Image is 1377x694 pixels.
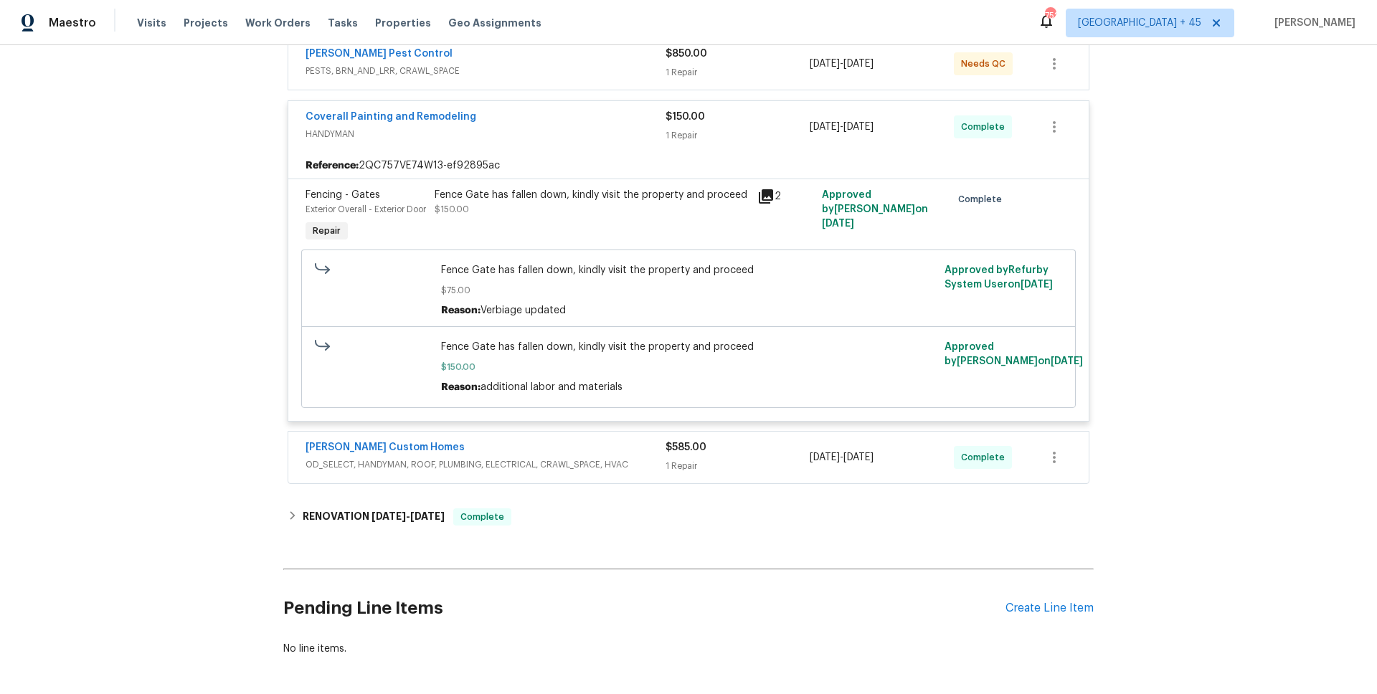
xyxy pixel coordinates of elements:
[945,342,1083,366] span: Approved by [PERSON_NAME] on
[306,158,359,173] b: Reference:
[810,450,874,465] span: -
[810,120,874,134] span: -
[306,190,380,200] span: Fencing - Gates
[810,59,840,69] span: [DATE]
[843,122,874,132] span: [DATE]
[441,283,937,298] span: $75.00
[283,575,1005,642] h2: Pending Line Items
[410,511,445,521] span: [DATE]
[137,16,166,30] span: Visits
[435,188,749,202] div: Fence Gate has fallen down, kindly visit the property and proceed
[1078,16,1201,30] span: [GEOGRAPHIC_DATA] + 45
[435,205,469,214] span: $150.00
[961,57,1011,71] span: Needs QC
[245,16,311,30] span: Work Orders
[1051,356,1083,366] span: [DATE]
[307,224,346,238] span: Repair
[306,127,666,141] span: HANDYMAN
[666,128,810,143] div: 1 Repair
[328,18,358,28] span: Tasks
[843,452,874,462] span: [DATE]
[666,112,705,122] span: $150.00
[306,442,465,452] a: [PERSON_NAME] Custom Homes
[441,340,937,354] span: Fence Gate has fallen down, kindly visit the property and proceed
[945,265,1053,290] span: Approved by Refurby System User on
[306,49,453,59] a: [PERSON_NAME] Pest Control
[757,188,813,205] div: 2
[441,263,937,277] span: Fence Gate has fallen down, kindly visit the property and proceed
[49,16,96,30] span: Maestro
[1005,602,1094,615] div: Create Line Item
[810,57,874,71] span: -
[441,305,481,315] span: Reason:
[288,153,1089,179] div: 2QC757VE74W13-ef92895ac
[448,16,541,30] span: Geo Assignments
[1045,9,1055,23] div: 752
[283,500,1094,534] div: RENOVATION [DATE]-[DATE]Complete
[375,16,431,30] span: Properties
[441,360,937,374] span: $150.00
[441,382,481,392] span: Reason:
[666,49,707,59] span: $850.00
[666,65,810,80] div: 1 Repair
[958,192,1008,206] span: Complete
[1021,280,1053,290] span: [DATE]
[481,305,566,315] span: Verbiage updated
[666,459,810,473] div: 1 Repair
[283,642,1094,656] div: No line items.
[184,16,228,30] span: Projects
[306,457,666,472] span: OD_SELECT, HANDYMAN, ROOF, PLUMBING, ELECTRICAL, CRAWL_SPACE, HVAC
[1269,16,1355,30] span: [PERSON_NAME]
[306,112,476,122] a: Coverall Painting and Remodeling
[843,59,874,69] span: [DATE]
[306,64,666,78] span: PESTS, BRN_AND_LRR, CRAWL_SPACE
[303,508,445,526] h6: RENOVATION
[372,511,406,521] span: [DATE]
[372,511,445,521] span: -
[306,205,426,214] span: Exterior Overall - Exterior Door
[822,190,928,229] span: Approved by [PERSON_NAME] on
[810,452,840,462] span: [DATE]
[822,219,854,229] span: [DATE]
[481,382,623,392] span: additional labor and materials
[961,120,1011,134] span: Complete
[810,122,840,132] span: [DATE]
[455,510,510,524] span: Complete
[666,442,706,452] span: $585.00
[961,450,1011,465] span: Complete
